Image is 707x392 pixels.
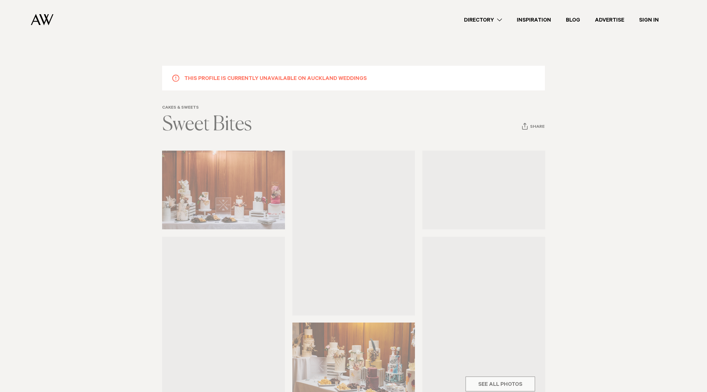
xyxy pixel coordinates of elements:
[632,16,666,24] a: Sign In
[588,16,632,24] a: Advertise
[184,74,367,82] h5: This profile is currently unavailable on Auckland Weddings
[558,16,588,24] a: Blog
[509,16,558,24] a: Inspiration
[31,14,53,25] img: Auckland Weddings Logo
[457,16,509,24] a: Directory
